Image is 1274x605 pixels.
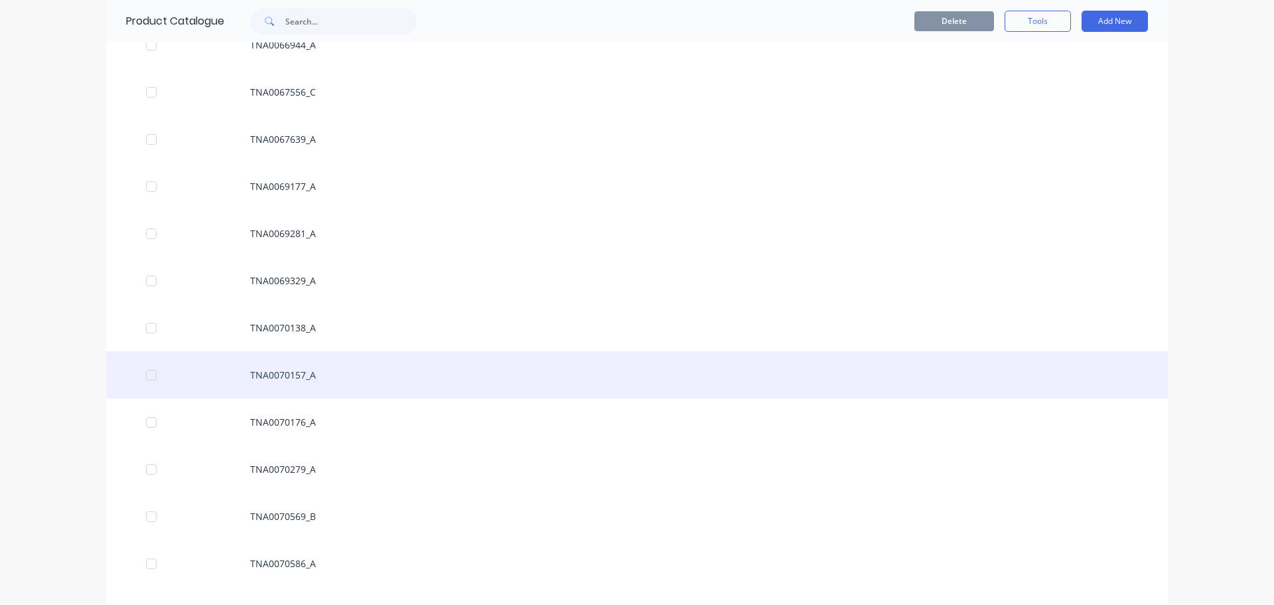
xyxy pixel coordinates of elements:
button: Tools [1005,11,1071,32]
div: TNA0070279_A [106,446,1168,493]
div: TNA0067556_C [106,68,1168,116]
div: TNA0066944_A [106,21,1168,68]
div: TNA0070569_B [106,493,1168,540]
div: TNA0069281_A [106,210,1168,257]
button: Delete [914,11,994,31]
div: TNA0070176_A [106,398,1168,446]
div: TNA0070138_A [106,304,1168,351]
div: TNA0069329_A [106,257,1168,304]
input: Search... [285,8,417,35]
div: TNA0070586_A [106,540,1168,587]
button: Add New [1082,11,1148,32]
div: TNA0070157_A [106,351,1168,398]
div: TNA0069177_A [106,163,1168,210]
div: TNA0067639_A [106,116,1168,163]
